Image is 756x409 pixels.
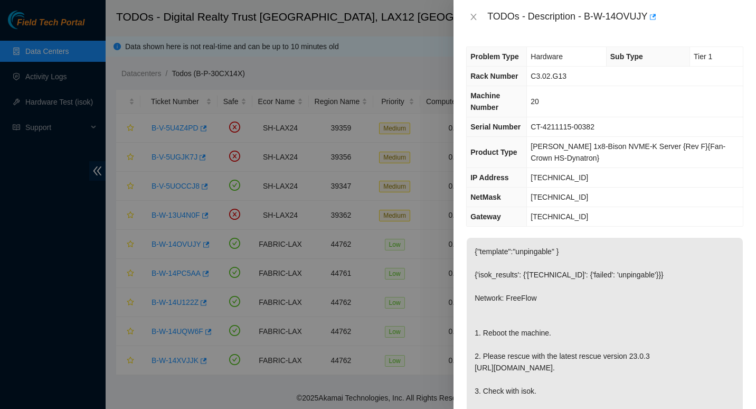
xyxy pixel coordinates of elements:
[470,91,500,111] span: Machine Number
[694,52,712,61] span: Tier 1
[470,148,517,156] span: Product Type
[466,12,481,22] button: Close
[531,52,563,61] span: Hardware
[531,142,725,162] span: [PERSON_NAME] 1x8-Bison NVME-K Server {Rev F}{Fan-Crown HS-Dynatron}
[470,123,521,131] span: Serial Number
[531,123,594,131] span: CT-4211115-00382
[469,13,478,21] span: close
[531,212,588,221] span: [TECHNICAL_ID]
[470,52,519,61] span: Problem Type
[470,212,501,221] span: Gateway
[531,97,539,106] span: 20
[531,72,566,80] span: C3.02.G13
[470,72,518,80] span: Rack Number
[487,8,743,25] div: TODOs - Description - B-W-14OVUJY
[531,193,588,201] span: [TECHNICAL_ID]
[470,173,508,182] span: IP Address
[531,173,588,182] span: [TECHNICAL_ID]
[470,193,501,201] span: NetMask
[610,52,643,61] span: Sub Type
